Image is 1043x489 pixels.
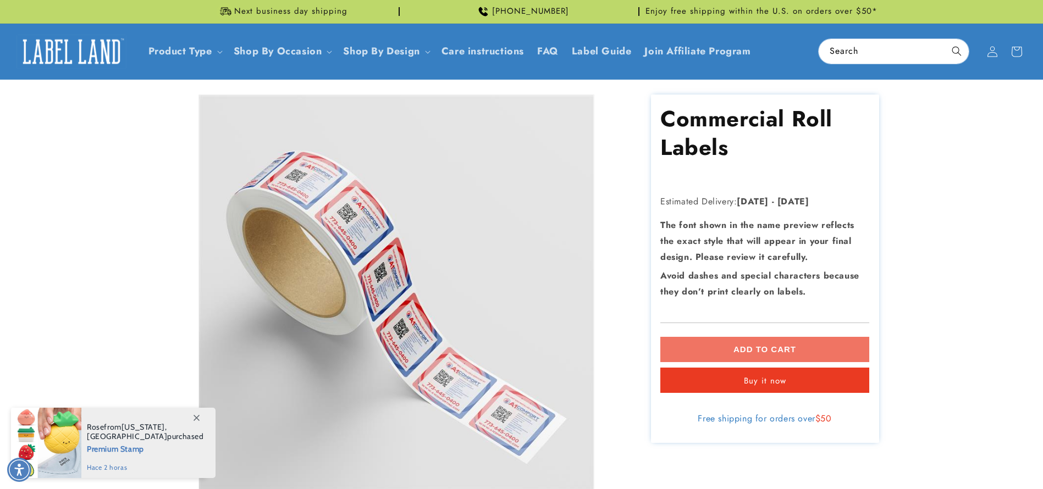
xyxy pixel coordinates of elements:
[492,6,569,17] span: [PHONE_NUMBER]
[815,412,821,425] span: $
[234,6,347,17] span: Next business day shipping
[772,195,775,208] strong: -
[7,458,31,482] div: Accessibility Menu
[537,45,559,58] span: FAQ
[13,30,131,73] a: Label Land
[945,39,969,63] button: Search
[737,195,769,208] strong: [DATE]
[660,368,869,393] button: Buy it now
[572,45,632,58] span: Label Guide
[820,412,831,425] span: 50
[122,422,165,432] span: [US_STATE]
[87,423,204,441] span: from , purchased
[531,38,565,64] a: FAQ
[933,442,1032,478] iframe: Gorgias live chat messenger
[435,38,531,64] a: Care instructions
[565,38,638,64] a: Label Guide
[645,6,878,17] span: Enjoy free shipping within the U.S. on orders over $50*
[87,422,104,432] span: Rose
[148,44,212,58] a: Product Type
[644,45,750,58] span: Join Affiliate Program
[660,219,854,263] strong: The font shown in the name preview reflects the exact style that will appear in your final design...
[638,38,757,64] a: Join Affiliate Program
[442,45,524,58] span: Care instructions
[87,441,204,455] span: Premium Stamp
[660,194,869,210] p: Estimated Delivery:
[87,463,204,473] span: hace 2 horas
[343,44,420,58] a: Shop By Design
[336,38,434,64] summary: Shop By Design
[227,38,337,64] summary: Shop By Occasion
[660,104,869,162] h1: Commercial Roll Labels
[777,195,809,208] strong: [DATE]
[16,35,126,69] img: Label Land
[660,269,859,298] strong: Avoid dashes and special characters because they don’t print clearly on labels.
[660,413,869,424] div: Free shipping for orders over
[87,431,167,441] span: [GEOGRAPHIC_DATA]
[234,45,322,58] span: Shop By Occasion
[142,38,227,64] summary: Product Type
